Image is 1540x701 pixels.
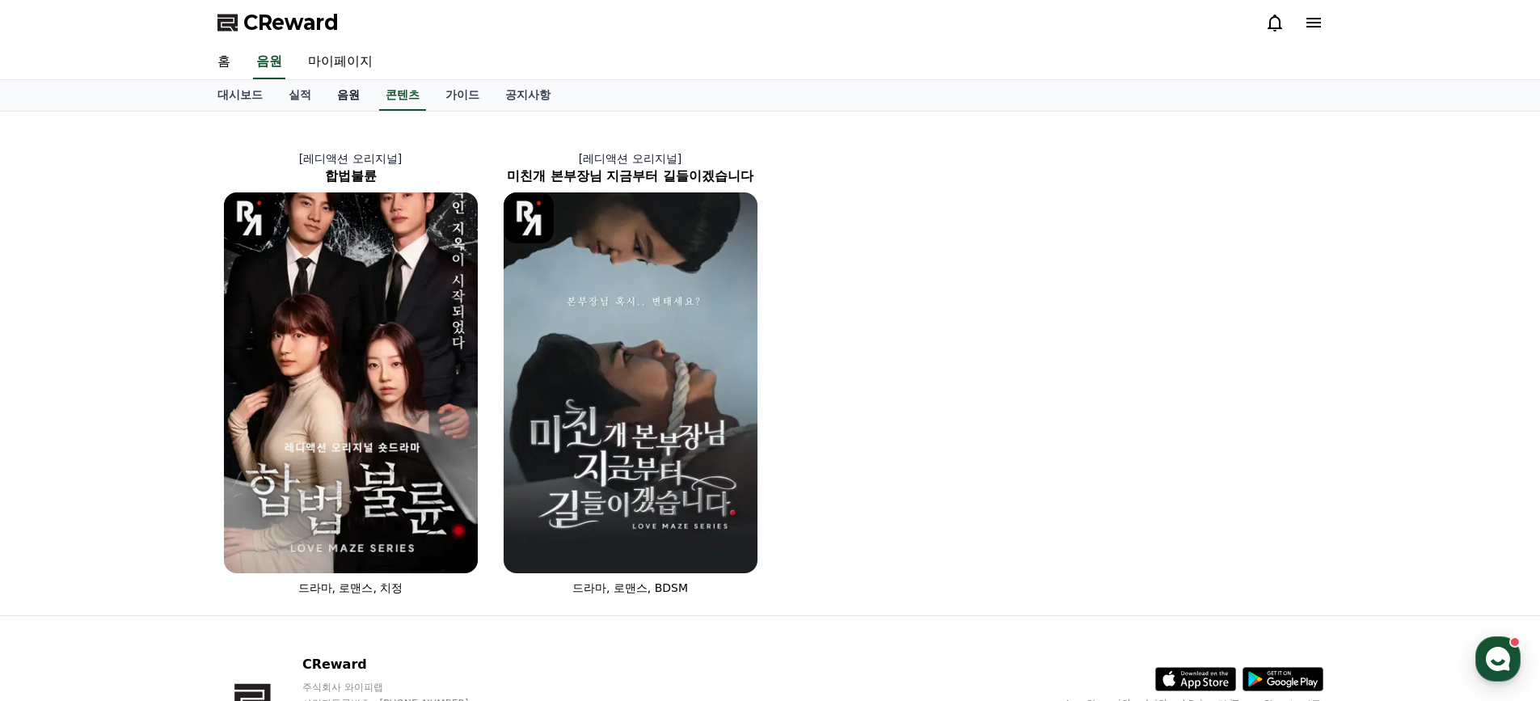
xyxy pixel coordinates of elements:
[276,80,324,111] a: 실적
[302,681,500,694] p: 주식회사 와이피랩
[107,513,209,553] a: 대화
[379,80,426,111] a: 콘텐츠
[209,513,310,553] a: 설정
[491,150,770,167] p: [레디액션 오리지널]
[148,538,167,551] span: 대화
[302,655,500,674] p: CReward
[205,80,276,111] a: 대시보드
[492,80,563,111] a: 공지사항
[298,581,403,594] span: 드라마, 로맨스, 치정
[5,513,107,553] a: 홈
[243,10,339,36] span: CReward
[250,537,269,550] span: 설정
[324,80,373,111] a: 음원
[224,192,478,573] img: 합법불륜
[224,192,275,243] img: [object Object] Logo
[217,10,339,36] a: CReward
[491,137,770,609] a: [레디액션 오리지널] 미친개 본부장님 지금부터 길들이겠습니다 미친개 본부장님 지금부터 길들이겠습니다 [object Object] Logo 드라마, 로맨스, BDSM
[211,150,491,167] p: [레디액션 오리지널]
[504,192,757,573] img: 미친개 본부장님 지금부터 길들이겠습니다
[211,167,491,186] h2: 합법불륜
[211,137,491,609] a: [레디액션 오리지널] 합법불륜 합법불륜 [object Object] Logo 드라마, 로맨스, 치정
[295,45,386,79] a: 마이페이지
[432,80,492,111] a: 가이드
[205,45,243,79] a: 홈
[572,581,688,594] span: 드라마, 로맨스, BDSM
[253,45,285,79] a: 음원
[504,192,555,243] img: [object Object] Logo
[491,167,770,186] h2: 미친개 본부장님 지금부터 길들이겠습니다
[51,537,61,550] span: 홈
